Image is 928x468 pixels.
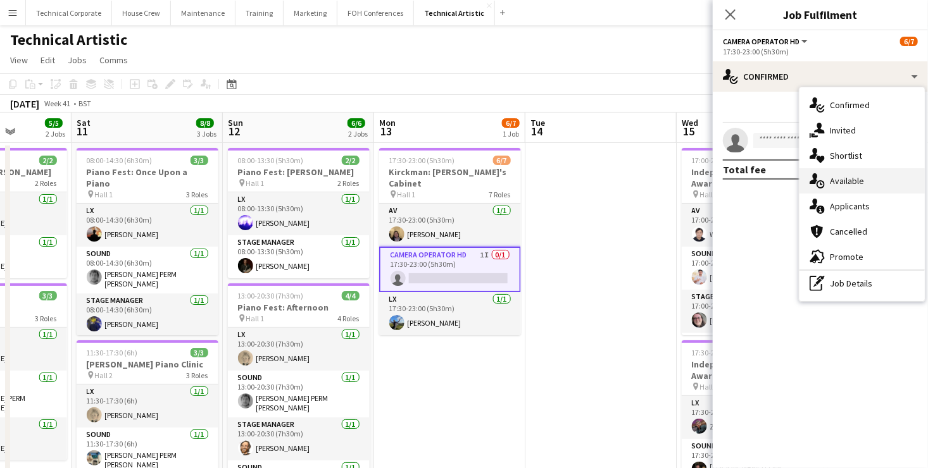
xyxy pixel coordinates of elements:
span: Mon [379,117,396,128]
span: Hall 1 [700,190,718,199]
app-card-role: Stage Manager1/108:00-13:30 (5h30m)[PERSON_NAME] [228,235,370,278]
span: 4/4 [342,291,360,300]
span: 6/7 [493,156,511,165]
app-card-role: Stage Manager1/113:00-20:30 (7h30m)[PERSON_NAME] [228,417,370,460]
span: Hall 1 [398,190,416,199]
span: View [10,54,28,66]
span: 15 [680,124,698,139]
span: Hall 2 [95,371,113,380]
span: 3 Roles [187,190,208,199]
app-card-role: Sound1/108:00-14:30 (6h30m)[PERSON_NAME] PERM [PERSON_NAME] [77,247,218,293]
app-card-role: LX1/1 [682,333,824,376]
span: Week 41 [42,99,73,108]
div: Confirmed [713,61,928,92]
app-card-role: Sound1/113:00-20:30 (7h30m)[PERSON_NAME] PERM [PERSON_NAME] [228,371,370,417]
span: 6/6 [348,118,365,128]
span: 2/2 [39,156,57,165]
span: 3/3 [191,348,208,357]
span: 2 Roles [338,178,360,188]
h3: Piano Fest: [PERSON_NAME] [228,166,370,178]
button: Technical Artistic [414,1,495,25]
div: [DATE] [10,97,39,110]
span: Available [830,175,864,187]
span: 4 Roles [338,314,360,323]
h3: Kirckman: [PERSON_NAME]'s Cabinet [379,166,521,189]
button: Training [235,1,284,25]
span: 14 [529,124,545,139]
span: Tue [530,117,545,128]
span: Jobs [68,54,87,66]
button: Technical Corporate [26,1,112,25]
h3: Independent Podcast Awards [682,359,824,381]
span: 17:30-23:45 (6h15m) [692,348,758,357]
app-job-card: 17:30-23:00 (5h30m)6/7Kirckman: [PERSON_NAME]'s Cabinet Hall 17 RolesAV1/117:30-23:00 (5h30m)[PER... [379,148,521,335]
app-job-card: 08:00-14:30 (6h30m)3/3Piano Fest: Once Upon a Piano Hall 13 RolesLX1/108:00-14:30 (6h30m)[PERSON_... [77,148,218,335]
div: 3 Jobs [197,129,216,139]
app-card-role: Sound1/117:00-23:45 (6h45m)[PERSON_NAME] [682,247,824,290]
span: Comms [99,54,128,66]
span: Invited [830,125,856,136]
span: 08:00-14:30 (6h30m) [87,156,153,165]
div: Job Details [799,271,925,296]
app-card-role: Camera Operator HD1I0/117:30-23:00 (5h30m) [379,247,521,292]
button: House Crew [112,1,171,25]
button: FOH Conferences [337,1,414,25]
span: 13 [377,124,396,139]
span: Sun [228,117,243,128]
a: Jobs [63,52,92,68]
h3: Independent Podcast Awards [682,166,824,189]
app-card-role: Stage Manager1/117:00-23:45 (6h45m)[PERSON_NAME] [682,290,824,333]
div: Total fee [723,163,766,176]
span: 2 Roles [35,178,57,188]
app-card-role: LX1/111:30-17:30 (6h)[PERSON_NAME] [77,385,218,428]
span: 3 Roles [35,314,57,323]
h3: [PERSON_NAME] Piano Clinic [77,359,218,370]
h3: Job Fulfilment [713,6,928,23]
div: 1 Job [503,129,519,139]
span: Shortlist [830,150,862,161]
h1: Technical Artistic [10,30,127,49]
app-job-card: 17:00-23:45 (6h45m)4/4Independent Podcast Awards Hall 14 RolesAV1/117:00-23:45 (6h45m)Wing sze [P... [682,148,824,335]
button: Maintenance [171,1,235,25]
span: 11:30-17:30 (6h) [87,348,138,357]
span: Sat [77,117,91,128]
a: Edit [35,52,60,68]
span: 6/7 [502,118,520,128]
span: 7 Roles [489,190,511,199]
app-card-role: LX1/113:00-20:30 (7h30m)[PERSON_NAME] [228,328,370,371]
span: Applicants [830,200,870,212]
app-card-role: Stage Manager1/108:00-14:30 (6h30m)[PERSON_NAME] [77,293,218,336]
span: 08:00-13:30 (5h30m) [238,156,304,165]
button: Marketing [284,1,337,25]
span: 3 Roles [187,371,208,380]
span: Cancelled [830,226,867,237]
span: Hall 1 [95,190,113,199]
span: 3/3 [39,291,57,300]
button: Camera Operator HD [723,37,810,46]
span: 6/7 [900,37,918,46]
span: 3/3 [191,156,208,165]
app-job-card: 08:00-13:30 (5h30m)2/2Piano Fest: [PERSON_NAME] Hall 12 RolesLX1/108:00-13:30 (5h30m)[PERSON_NAME... [228,148,370,278]
span: 8/8 [196,118,214,128]
div: 2 Jobs [46,129,65,139]
app-card-role: LX1/117:30-23:45 (6h15m)Zubair PERM [PERSON_NAME] [682,396,824,439]
span: Promote [830,251,863,262]
app-card-role: LX1/108:00-13:30 (5h30m)[PERSON_NAME] [228,192,370,235]
span: Camera Operator HD [723,37,799,46]
span: 17:30-23:00 (5h30m) [389,156,455,165]
app-card-role: LX1/117:30-23:00 (5h30m)[PERSON_NAME] [379,292,521,335]
app-card-role: LX1/108:00-14:30 (6h30m)[PERSON_NAME] [77,204,218,247]
h3: Piano Fest: Afternoon [228,302,370,313]
span: Wed [682,117,698,128]
span: Hall 1 [246,178,265,188]
app-card-role: AV1/117:30-23:00 (5h30m)[PERSON_NAME] [379,204,521,247]
span: Hall 1 [246,314,265,323]
a: Comms [94,52,133,68]
span: 11 [75,124,91,139]
span: Hall 2 [700,382,718,391]
span: Edit [41,54,55,66]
